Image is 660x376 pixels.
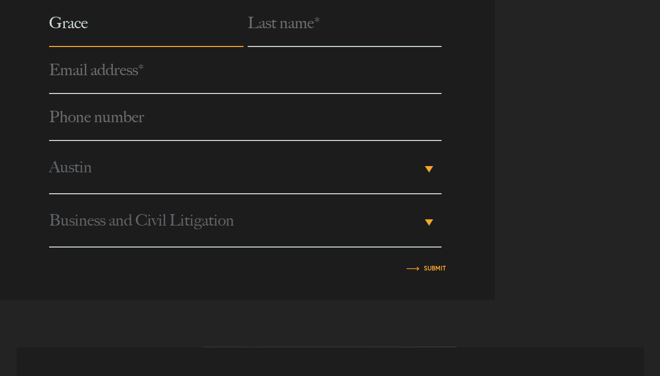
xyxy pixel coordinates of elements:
[49,94,442,141] input: Phone number
[49,141,422,193] span: Austin
[425,219,433,226] b: ▾
[49,47,442,94] input: Email address*
[49,194,422,246] span: Business and Civil Litigation
[424,265,446,272] input: Submit
[425,166,433,172] b: ▾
